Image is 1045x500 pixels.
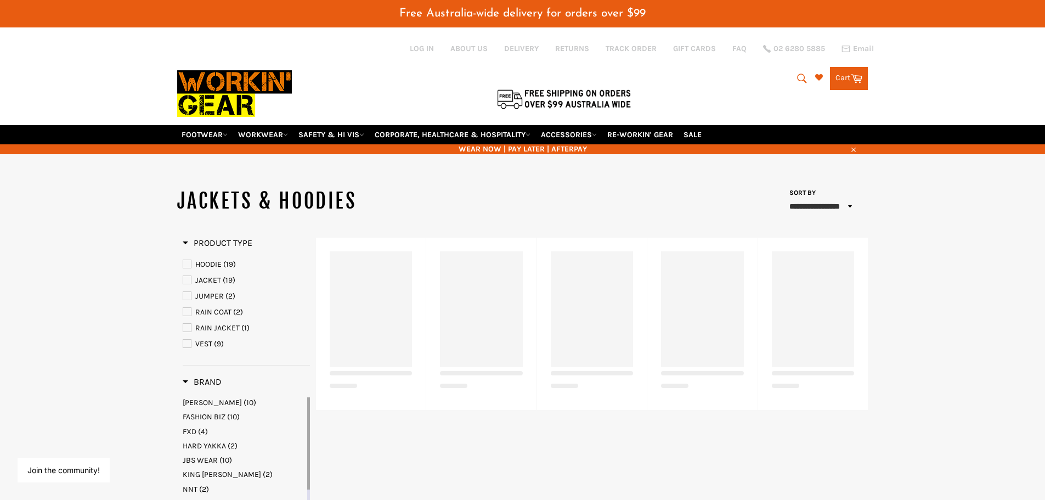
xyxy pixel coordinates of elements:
[830,67,868,90] a: Cart
[183,469,305,480] a: KING GEE
[219,456,232,465] span: (10)
[450,43,488,54] a: ABOUT US
[555,43,589,54] a: RETURNS
[183,274,310,286] a: JACKET
[673,43,716,54] a: GIFT CARDS
[183,485,197,494] span: NNT
[786,188,816,198] label: Sort by
[183,397,305,408] a: BISLEY
[233,307,243,317] span: (2)
[399,8,646,19] span: Free Australia-wide delivery for orders over $99
[228,441,238,451] span: (2)
[183,412,225,422] span: FASHION BIZ
[227,412,240,422] span: (10)
[195,323,240,333] span: RAIN JACKET
[183,484,305,495] a: NNT
[177,125,232,144] a: FOOTWEAR
[679,125,706,144] a: SALE
[294,125,369,144] a: SAFETY & HI VIS
[732,43,747,54] a: FAQ
[223,260,236,269] span: (19)
[183,338,310,350] a: VEST
[183,412,305,422] a: FASHION BIZ
[177,188,523,215] h1: JACKETS & HOODIES
[370,125,535,144] a: CORPORATE, HEALTHCARE & HOSPITALITY
[773,45,825,53] span: 02 6280 5885
[495,87,632,110] img: Flat $9.95 shipping Australia wide
[410,44,434,53] a: Log in
[244,398,256,407] span: (10)
[263,470,273,479] span: (2)
[841,44,874,53] a: Email
[195,339,212,349] span: VEST
[241,323,250,333] span: (1)
[183,427,196,436] span: FXD
[223,276,235,285] span: (19)
[195,307,231,317] span: RAIN COAT
[183,456,218,465] span: JBS WEAR
[195,291,224,301] span: JUMPER
[606,43,657,54] a: TRACK ORDER
[195,260,222,269] span: HOODIE
[234,125,292,144] a: WORKWEAR
[183,377,222,387] h3: Brand
[183,441,226,451] span: HARD YAKKA
[183,290,310,302] a: JUMPER
[198,427,208,436] span: (4)
[504,43,539,54] a: DELIVERY
[183,259,310,271] a: HOODIE
[183,398,242,407] span: [PERSON_NAME]
[763,45,825,53] a: 02 6280 5885
[183,306,310,318] a: RAIN COAT
[183,322,310,334] a: RAIN JACKET
[199,485,209,494] span: (2)
[177,63,292,125] img: Workin Gear leaders in Workwear, Safety Boots, PPE, Uniforms. Australia's No.1 in Workwear
[195,276,221,285] span: JACKET
[183,441,305,451] a: HARD YAKKA
[183,426,305,437] a: FXD
[183,455,305,465] a: JBS WEAR
[853,45,874,53] span: Email
[214,339,224,349] span: (9)
[225,291,235,301] span: (2)
[536,125,601,144] a: ACCESSORIES
[183,470,261,479] span: KING [PERSON_NAME]
[603,125,677,144] a: RE-WORKIN' GEAR
[27,465,100,475] button: Join the community!
[177,144,868,154] span: WEAR NOW | PAY LATER | AFTERPAY
[183,238,252,249] h3: Product Type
